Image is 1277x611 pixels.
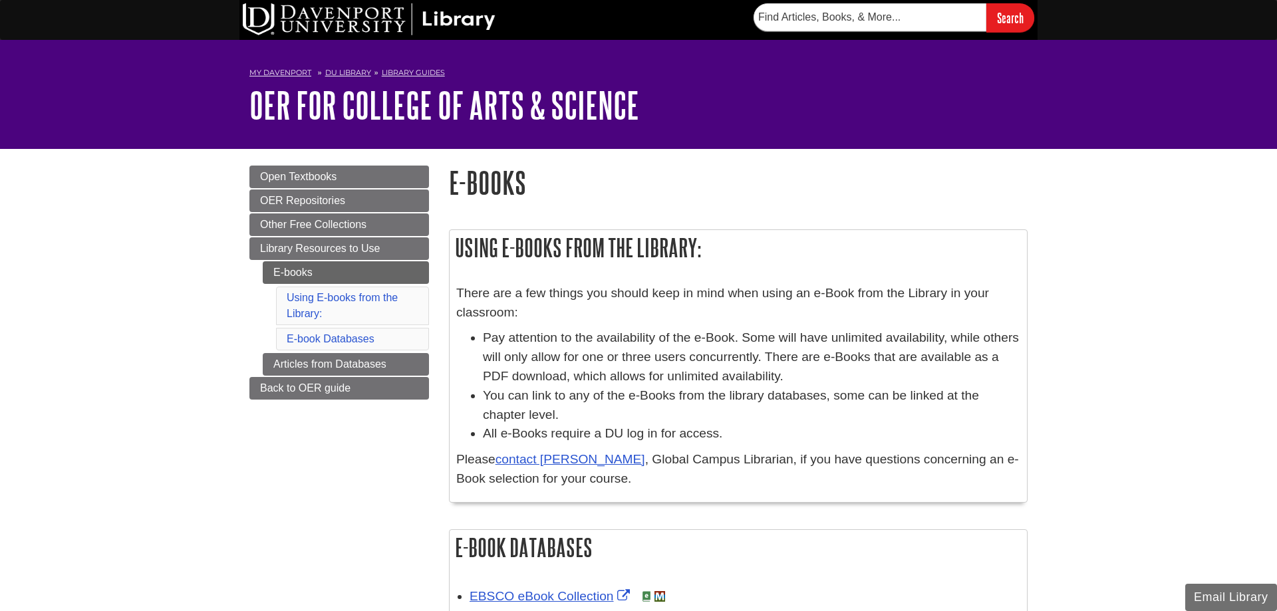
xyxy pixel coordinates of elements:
a: Library Guides [382,68,445,77]
li: Pay attention to the availability of the e-Book. Some will have unlimited availability, while oth... [483,328,1020,386]
a: Back to OER guide [249,377,429,400]
img: e-Book [641,591,652,602]
a: Other Free Collections [249,213,429,236]
h2: E-book Databases [450,530,1027,565]
nav: breadcrumb [249,64,1028,85]
span: Library Resources to Use [260,243,380,254]
a: Library Resources to Use [249,237,429,260]
span: Back to OER guide [260,382,351,394]
button: Email Library [1185,584,1277,611]
h1: E-books [449,166,1028,199]
div: Guide Page Menu [249,166,429,400]
img: MeL (Michigan electronic Library) [654,591,665,602]
a: DU Library [325,68,371,77]
a: OER Repositories [249,189,429,212]
a: OER for College of Arts & Science [249,84,639,126]
input: Search [986,3,1034,32]
a: Open Textbooks [249,166,429,188]
h2: Using E-books from the Library: [450,230,1027,265]
a: Articles from Databases [263,353,429,376]
a: contact [PERSON_NAME] [496,452,645,466]
span: OER Repositories [260,195,345,206]
input: Find Articles, Books, & More... [754,3,986,31]
p: There are a few things you should keep in mind when using an e-Book from the Library in your clas... [456,284,1020,322]
p: Please , Global Campus Librarian, if you have questions concerning an e-Book selection for your c... [456,450,1020,489]
a: Link opens in new window [470,589,633,603]
a: Using E-books from the Library: [287,292,398,319]
a: My Davenport [249,67,311,78]
form: Searches DU Library's articles, books, and more [754,3,1034,32]
span: Open Textbooks [260,171,337,182]
li: All e-Books require a DU log in for access. [483,424,1020,443]
a: E-books [263,261,429,284]
li: You can link to any of the e-Books from the library databases, some can be linked at the chapter ... [483,386,1020,425]
img: DU Library [243,3,496,35]
a: E-book Databases [287,333,374,344]
span: Other Free Collections [260,219,366,230]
